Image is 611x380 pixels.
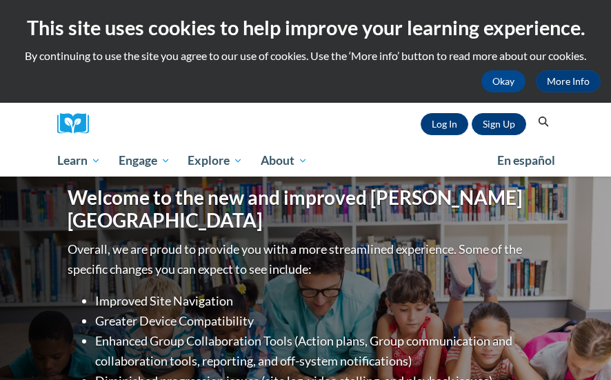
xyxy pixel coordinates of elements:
[188,152,243,169] span: Explore
[421,113,468,135] a: Log In
[497,153,555,168] span: En español
[48,145,110,177] a: Learn
[481,70,525,92] button: Okay
[179,145,252,177] a: Explore
[57,113,99,134] img: Logo brand
[95,331,543,371] li: Enhanced Group Collaboration Tools (Action plans, Group communication and collaboration tools, re...
[536,70,601,92] a: More Info
[57,113,99,134] a: Cox Campus
[533,114,554,130] button: Search
[68,186,543,232] h1: Welcome to the new and improved [PERSON_NAME][GEOGRAPHIC_DATA]
[10,48,601,63] p: By continuing to use the site you agree to our use of cookies. Use the ‘More info’ button to read...
[95,311,543,331] li: Greater Device Compatibility
[110,145,179,177] a: Engage
[472,113,526,135] a: Register
[47,145,564,177] div: Main menu
[57,152,101,169] span: Learn
[119,152,170,169] span: Engage
[95,291,543,311] li: Improved Site Navigation
[10,14,601,41] h2: This site uses cookies to help improve your learning experience.
[68,239,543,279] p: Overall, we are proud to provide you with a more streamlined experience. Some of the specific cha...
[556,325,600,369] iframe: Button to launch messaging window
[252,145,317,177] a: About
[261,152,308,169] span: About
[488,146,564,175] a: En español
